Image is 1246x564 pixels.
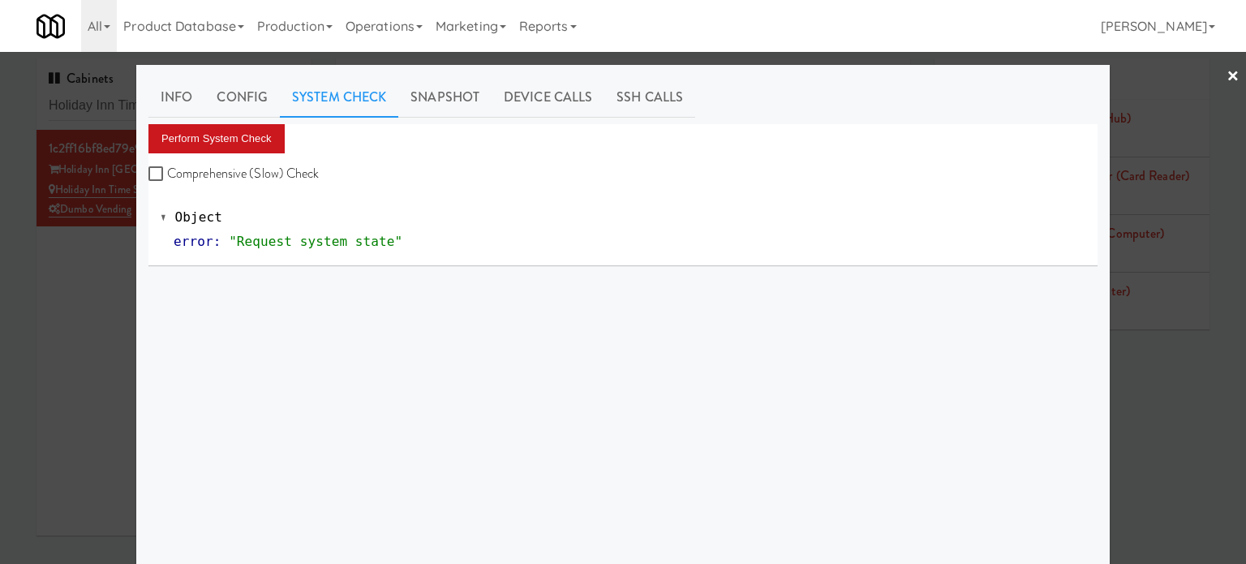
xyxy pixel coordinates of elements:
span: : [213,234,221,249]
button: Perform System Check [148,124,285,153]
span: error [174,234,213,249]
a: Info [148,77,204,118]
a: Snapshot [398,77,492,118]
a: × [1227,52,1240,102]
a: Device Calls [492,77,604,118]
a: System Check [280,77,398,118]
img: Micromart [37,12,65,41]
a: Config [204,77,280,118]
a: SSH Calls [604,77,695,118]
label: Comprehensive (Slow) Check [148,161,320,186]
span: Object [175,209,222,225]
span: "Request system state" [229,234,402,249]
input: Comprehensive (Slow) Check [148,168,167,181]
